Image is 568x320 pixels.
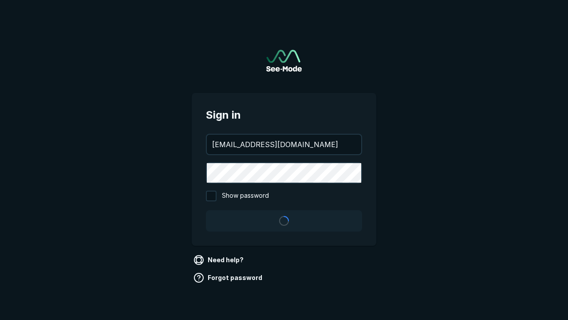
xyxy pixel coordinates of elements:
input: your@email.com [207,135,361,154]
a: Forgot password [192,271,266,285]
span: Show password [222,191,269,201]
a: Need help? [192,253,247,267]
a: Go to sign in [266,50,302,72]
span: Sign in [206,107,362,123]
img: See-Mode Logo [266,50,302,72]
